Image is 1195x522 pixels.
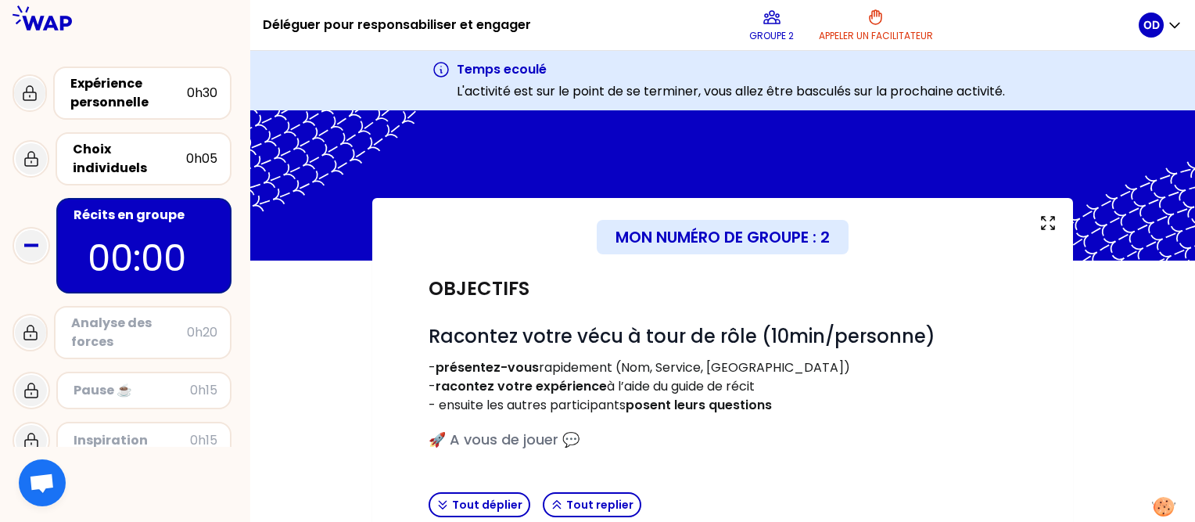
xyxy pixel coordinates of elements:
p: - ensuite les autres participants [429,396,1017,415]
div: 0h20 [187,323,217,342]
strong: présentez-vous [436,358,539,376]
button: Tout replier [543,492,641,517]
span: Racontez votre vécu à tour de rôle (10min/personne) [429,323,935,349]
span: 🚀 A vous de jouer 💬 [429,430,580,449]
p: - rapidement (Nom, Service, [GEOGRAPHIC_DATA]) [429,358,1017,377]
p: Appeler un facilitateur [819,30,933,42]
button: OD [1139,13,1182,38]
h3: Temps ecoulé [457,60,1005,79]
div: Expérience personnelle [70,74,187,112]
div: Ouvrir le chat [19,459,66,506]
div: 0h05 [186,149,217,168]
p: - à l’aide du guide de récit [429,377,1017,396]
div: 0h30 [187,84,217,103]
div: 0h15 [190,381,217,400]
div: Choix individuels [73,140,186,178]
h2: Objectifs [429,276,529,301]
p: L'activité est sur le point de se terminer, vous allez être basculés sur la prochaine activité. [457,82,1005,101]
p: Groupe 2 [749,30,794,42]
button: Groupe 2 [743,2,800,49]
strong: posent leurs questions [626,396,772,414]
div: 0h15 [190,431,217,450]
p: 00:00 [88,231,200,286]
div: Récits en groupe [74,206,217,225]
div: Analyse des forces [71,314,187,351]
button: Tout déplier [429,492,530,517]
div: Pause ☕️ [74,381,190,400]
div: Inspiration [74,431,190,450]
button: Appeler un facilitateur [813,2,939,49]
p: OD [1143,17,1160,33]
div: Mon numéro de groupe : 2 [597,220,849,254]
strong: racontez votre expérience [436,377,607,395]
